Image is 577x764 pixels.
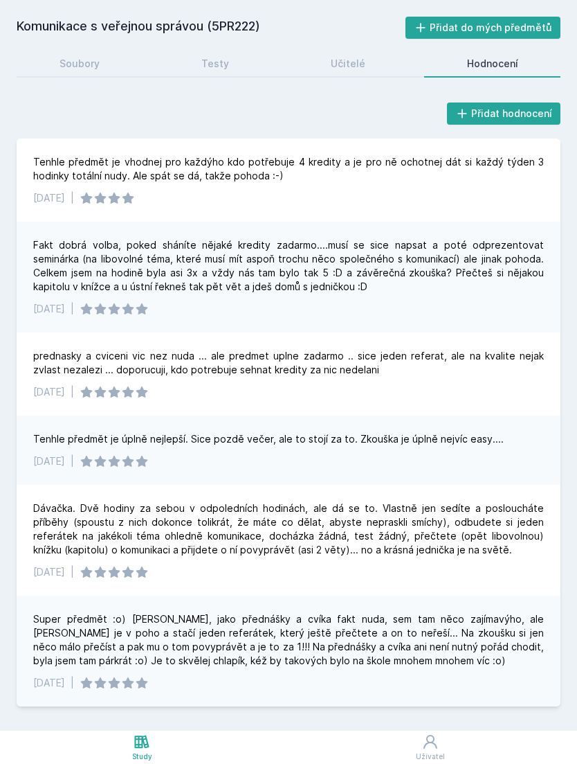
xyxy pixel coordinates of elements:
div: [DATE] [33,191,65,205]
div: [DATE] [33,385,65,399]
div: Tenhle předmět je úplně nejlepší. Sice pozdě večer, ale to stojí za to. Zkouška je úplně nejvíc e... [33,432,504,446]
div: [DATE] [33,565,65,579]
div: Testy [201,57,229,71]
div: | [71,454,74,468]
div: | [71,565,74,579]
div: | [71,385,74,399]
div: Učitelé [331,57,365,71]
button: Přidat hodnocení [447,103,561,125]
div: Super předmět :o) [PERSON_NAME], jako přednášky a cvíka fakt nuda, sem tam něco zajímavýho, ale [... [33,612,544,668]
div: Tenhle předmět je vhodnej pro každýho kdo potřebuje 4 kredity a je pro ně ochotnej dát si každý t... [33,155,544,183]
button: Přidat do mých předmětů [405,17,561,39]
div: prednasky a cviceni vic nez nuda ... ale predmet uplne zadarmo .. sice jeden referat, ale na kval... [33,349,544,377]
div: Study [132,752,152,762]
a: Učitelé [288,50,407,78]
div: | [71,302,74,316]
a: Hodnocení [424,50,560,78]
div: [DATE] [33,676,65,690]
div: Dávačka. Dvě hodiny za sebou v odpoledních hodinách, ale dá se to. Vlastně jen sedíte a poslouchá... [33,501,544,557]
div: Uživatel [416,752,445,762]
div: | [71,676,74,690]
a: Testy [158,50,271,78]
div: Fakt dobrá volba, poked sháníte nějaké kredity zadarmo....musí se sice napsat a poté odprezentova... [33,238,544,294]
div: [DATE] [33,302,65,316]
div: Hodnocení [467,57,518,71]
div: Soubory [59,57,100,71]
div: [DATE] [33,454,65,468]
div: | [71,191,74,205]
a: Soubory [17,50,142,78]
h2: Komunikace s veřejnou správou (5PR222) [17,17,405,39]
